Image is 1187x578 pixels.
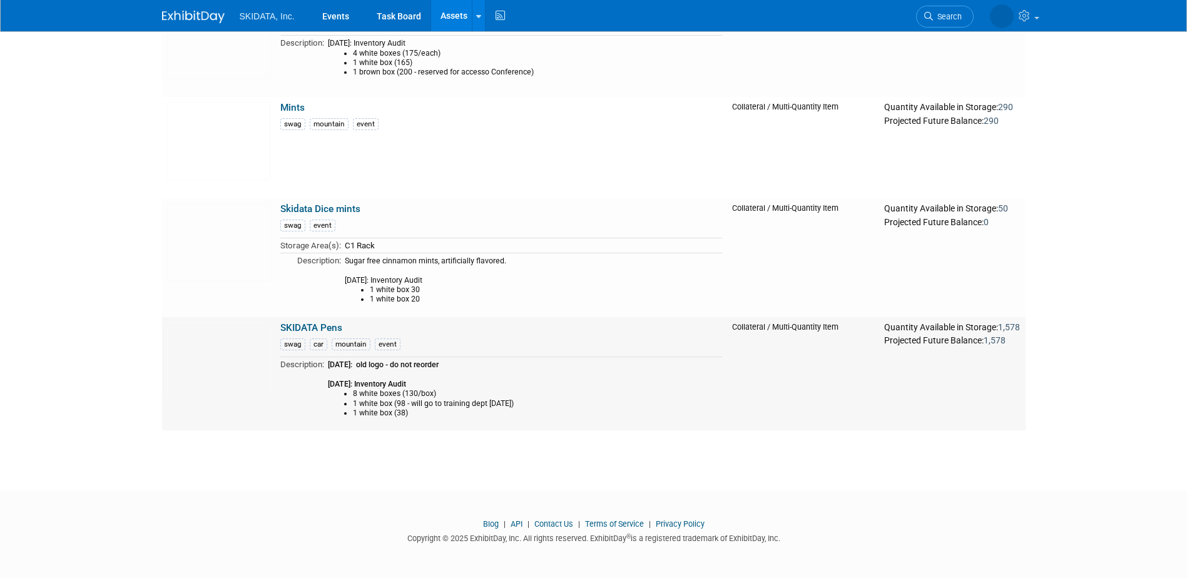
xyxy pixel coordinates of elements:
[310,338,327,350] div: car
[353,408,723,418] li: 1 white box (38)
[370,295,723,304] li: 1 white box 20
[998,102,1013,112] span: 290
[353,68,723,77] li: 1 brown box (200 - reserved for accesso Conference)
[280,102,305,113] a: Mints
[341,238,723,253] td: C1 Rack
[280,253,341,312] td: Description:
[328,39,723,77] div: [DATE]: Inventory Audit
[646,519,654,529] span: |
[884,113,1020,127] div: Projected Future Balance:
[998,322,1020,332] span: 1,578
[933,12,962,21] span: Search
[990,4,1014,28] img: Mary Beth McNair
[984,116,999,126] span: 290
[483,519,499,529] a: Blog
[280,322,342,333] a: SKIDATA Pens
[353,118,379,130] div: event
[884,333,1020,347] div: Projected Future Balance:
[984,335,1006,345] span: 1,578
[884,203,1020,215] div: Quantity Available in Storage:
[575,519,583,529] span: |
[375,338,400,350] div: event
[162,11,225,23] img: ExhibitDay
[310,118,349,130] div: mountain
[328,380,406,388] b: [DATE]: Inventory Audit
[998,203,1008,213] span: 50
[345,256,723,305] div: Sugar free cinnamon mints, artificially flavored. [DATE]: Inventory Audit
[332,338,370,350] div: mountain
[328,360,439,369] b: [DATE]: old logo - do not reorder
[353,389,723,398] li: 8 white boxes (130/box)
[727,97,879,198] td: Collateral / Multi-Quantity Item
[884,215,1020,228] div: Projected Future Balance:
[727,317,879,431] td: Collateral / Multi-Quantity Item
[916,6,974,28] a: Search
[626,533,631,540] sup: ®
[280,241,341,250] span: Storage Area(s):
[280,203,360,215] a: Skidata Dice mints
[984,217,989,227] span: 0
[727,198,879,317] td: Collateral / Multi-Quantity Item
[353,49,723,58] li: 4 white boxes (175/each)
[884,322,1020,333] div: Quantity Available in Storage:
[884,102,1020,113] div: Quantity Available in Storage:
[501,519,509,529] span: |
[280,118,305,130] div: swag
[353,58,723,68] li: 1 white box (165)
[353,399,723,408] li: 1 white box (98 - will go to training dept [DATE])
[280,220,305,231] div: swag
[280,357,324,426] td: Description:
[511,519,522,529] a: API
[280,36,324,85] td: Description:
[524,519,532,529] span: |
[585,519,644,529] a: Terms of Service
[310,220,335,231] div: event
[240,11,295,21] span: SKIDATA, Inc.
[656,519,705,529] a: Privacy Policy
[280,338,305,350] div: swag
[534,519,573,529] a: Contact Us
[370,285,723,295] li: 1 white box 30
